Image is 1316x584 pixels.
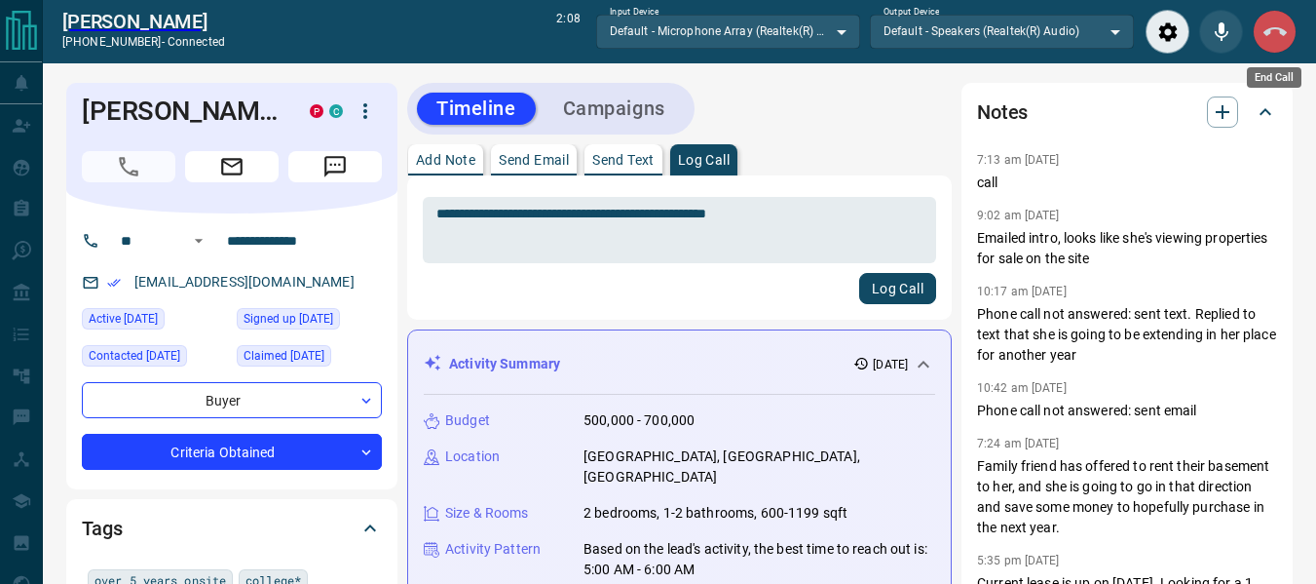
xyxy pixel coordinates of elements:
[873,356,908,373] p: [DATE]
[82,434,382,470] div: Criteria Obtained
[310,104,323,118] div: property.ca
[977,97,1028,128] h2: Notes
[445,410,490,431] p: Budget
[445,447,500,467] p: Location
[82,345,227,372] div: Fri Aug 15 2025
[237,308,382,335] div: Fri Jun 08 2018
[1247,67,1301,88] div: End Call
[82,308,227,335] div: Fri Aug 15 2025
[89,309,158,329] span: Active [DATE]
[416,153,475,167] p: Add Note
[424,346,935,382] div: Activity Summary[DATE]
[134,274,355,290] a: [EMAIL_ADDRESS][DOMAIN_NAME]
[185,151,279,182] span: Email
[89,346,180,366] span: Contacted [DATE]
[168,35,225,49] span: connected
[556,10,580,54] p: 2:08
[1253,10,1297,54] div: End Call
[977,437,1060,450] p: 7:24 am [DATE]
[544,93,685,125] button: Campaigns
[237,345,382,372] div: Fri Aug 15 2025
[107,276,121,290] svg: Email Verified
[977,153,1060,167] p: 7:13 am [DATE]
[449,354,560,374] p: Activity Summary
[678,153,730,167] p: Log Call
[977,173,1277,193] p: call
[884,6,939,19] label: Output Device
[329,104,343,118] div: condos.ca
[583,539,935,580] p: Based on the lead's activity, the best time to reach out is: 5:00 AM - 6:00 AM
[977,209,1060,222] p: 9:02 am [DATE]
[445,503,529,524] p: Size & Rooms
[859,273,936,304] button: Log Call
[583,410,695,431] p: 500,000 - 700,000
[977,228,1277,269] p: Emailed intro, looks like she's viewing properties for sale on the site
[977,381,1067,395] p: 10:42 am [DATE]
[82,96,281,127] h1: [PERSON_NAME]
[977,554,1060,567] p: 5:35 pm [DATE]
[499,153,569,167] p: Send Email
[977,401,1277,421] p: Phone call not answered: sent email
[62,10,225,33] a: [PERSON_NAME]
[288,151,382,182] span: Message
[62,33,225,51] p: [PHONE_NUMBER] -
[187,229,210,253] button: Open
[417,93,536,125] button: Timeline
[977,456,1277,538] p: Family friend has offered to rent their basement to her, and she is going to go in that direction...
[82,151,175,182] span: Call
[596,15,860,48] div: Default - Microphone Array (Realtek(R) Audio)
[977,89,1277,136] div: Notes
[445,539,541,560] p: Activity Pattern
[82,513,122,544] h2: Tags
[1199,10,1243,54] div: Mute
[82,382,382,418] div: Buyer
[244,346,324,366] span: Claimed [DATE]
[583,447,935,487] p: [GEOGRAPHIC_DATA], [GEOGRAPHIC_DATA], [GEOGRAPHIC_DATA]
[244,309,333,329] span: Signed up [DATE]
[1146,10,1189,54] div: Audio Settings
[583,503,847,524] p: 2 bedrooms, 1-2 bathrooms, 600-1199 sqft
[610,6,659,19] label: Input Device
[977,285,1067,298] p: 10:17 am [DATE]
[870,15,1134,48] div: Default - Speakers (Realtek(R) Audio)
[82,505,382,552] div: Tags
[977,304,1277,366] p: Phone call not answered: sent text. Replied to text that she is going to be extending in her plac...
[592,153,655,167] p: Send Text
